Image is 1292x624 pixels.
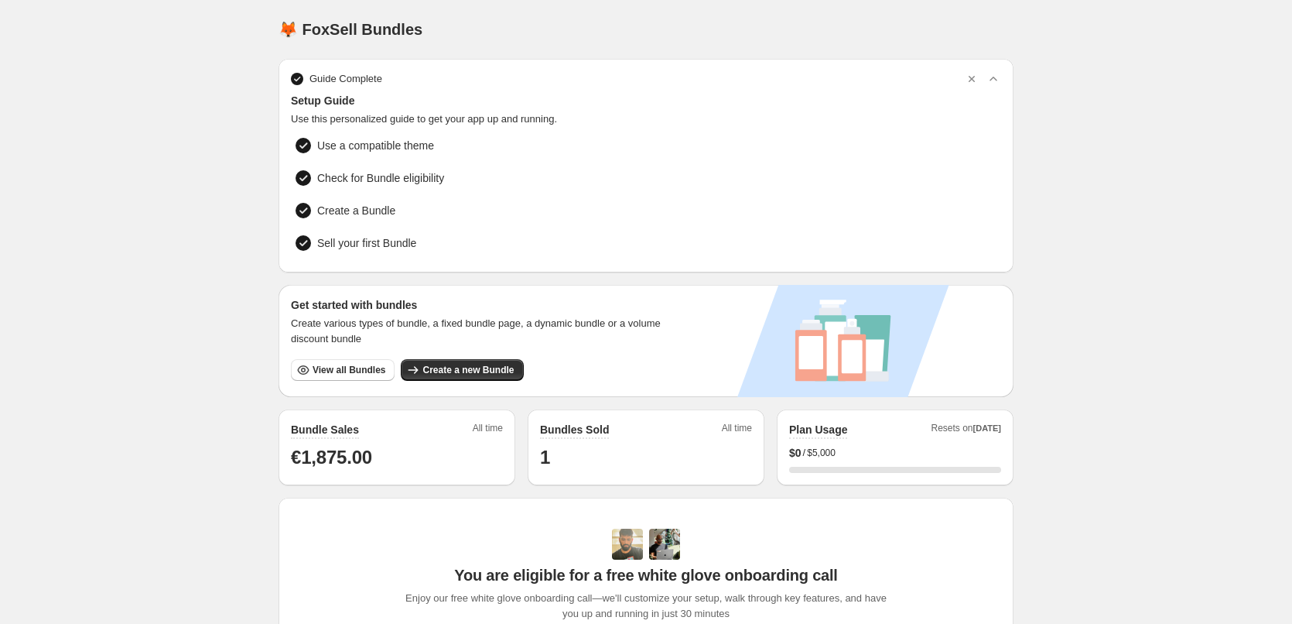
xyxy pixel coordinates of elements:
[291,422,359,437] h2: Bundle Sales
[422,364,514,376] span: Create a new Bundle
[973,423,1001,433] span: [DATE]
[313,364,385,376] span: View all Bundles
[454,566,837,585] span: You are eligible for a free white glove onboarding call
[789,422,847,437] h2: Plan Usage
[317,203,395,218] span: Create a Bundle
[291,93,1001,108] span: Setup Guide
[540,445,752,470] h1: 1
[291,111,1001,127] span: Use this personalized guide to get your app up and running.
[931,422,1002,439] span: Resets on
[807,447,836,459] span: $5,000
[789,445,802,461] span: $ 0
[317,138,434,153] span: Use a compatible theme
[398,591,895,622] span: Enjoy our free white glove onboarding call—we'll customize your setup, walk through key features,...
[309,71,382,87] span: Guide Complete
[317,235,416,251] span: Sell your first Bundle
[291,445,503,470] h1: €1,875.00
[291,316,675,347] span: Create various types of bundle, a fixed bundle page, a dynamic bundle or a volume discount bundle
[722,422,752,439] span: All time
[612,529,643,560] img: Adi
[317,170,444,186] span: Check for Bundle eligibility
[279,20,422,39] h1: 🦊 FoxSell Bundles
[789,445,1001,461] div: /
[473,422,503,439] span: All time
[540,422,609,437] h2: Bundles Sold
[649,529,680,560] img: Prakhar
[291,359,395,381] button: View all Bundles
[291,297,675,313] h3: Get started with bundles
[401,359,523,381] button: Create a new Bundle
